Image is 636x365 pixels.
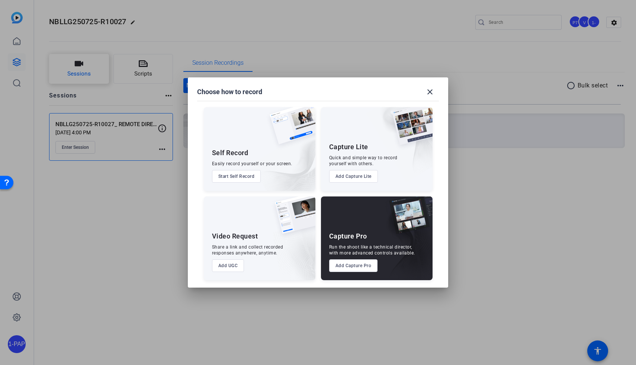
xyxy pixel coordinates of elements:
h1: Choose how to record [197,87,262,96]
div: Share a link and collect recorded responses anywhere, anytime. [212,244,283,256]
div: Run the shoot like a technical director, with more advanced controls available. [329,244,415,256]
img: embarkstudio-ugc-content.png [272,220,315,280]
img: self-record.png [264,107,315,152]
div: Capture Lite [329,143,368,151]
img: capture-lite.png [386,107,433,153]
button: Add Capture Lite [329,170,378,183]
button: Add UGC [212,259,244,272]
img: embarkstudio-capture-lite.png [366,107,433,182]
mat-icon: close [425,87,434,96]
button: Add Capture Pro [329,259,378,272]
div: Easily record yourself or your screen. [212,161,292,167]
img: embarkstudio-self-record.png [251,123,315,191]
div: Self Record [212,148,248,157]
div: Quick and simple way to record yourself with others. [329,155,398,167]
img: ugc-content.png [269,196,315,241]
img: capture-pro.png [383,196,433,242]
div: Capture Pro [329,232,367,241]
img: embarkstudio-capture-pro.png [378,206,433,280]
button: Start Self Record [212,170,261,183]
div: Video Request [212,232,258,241]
